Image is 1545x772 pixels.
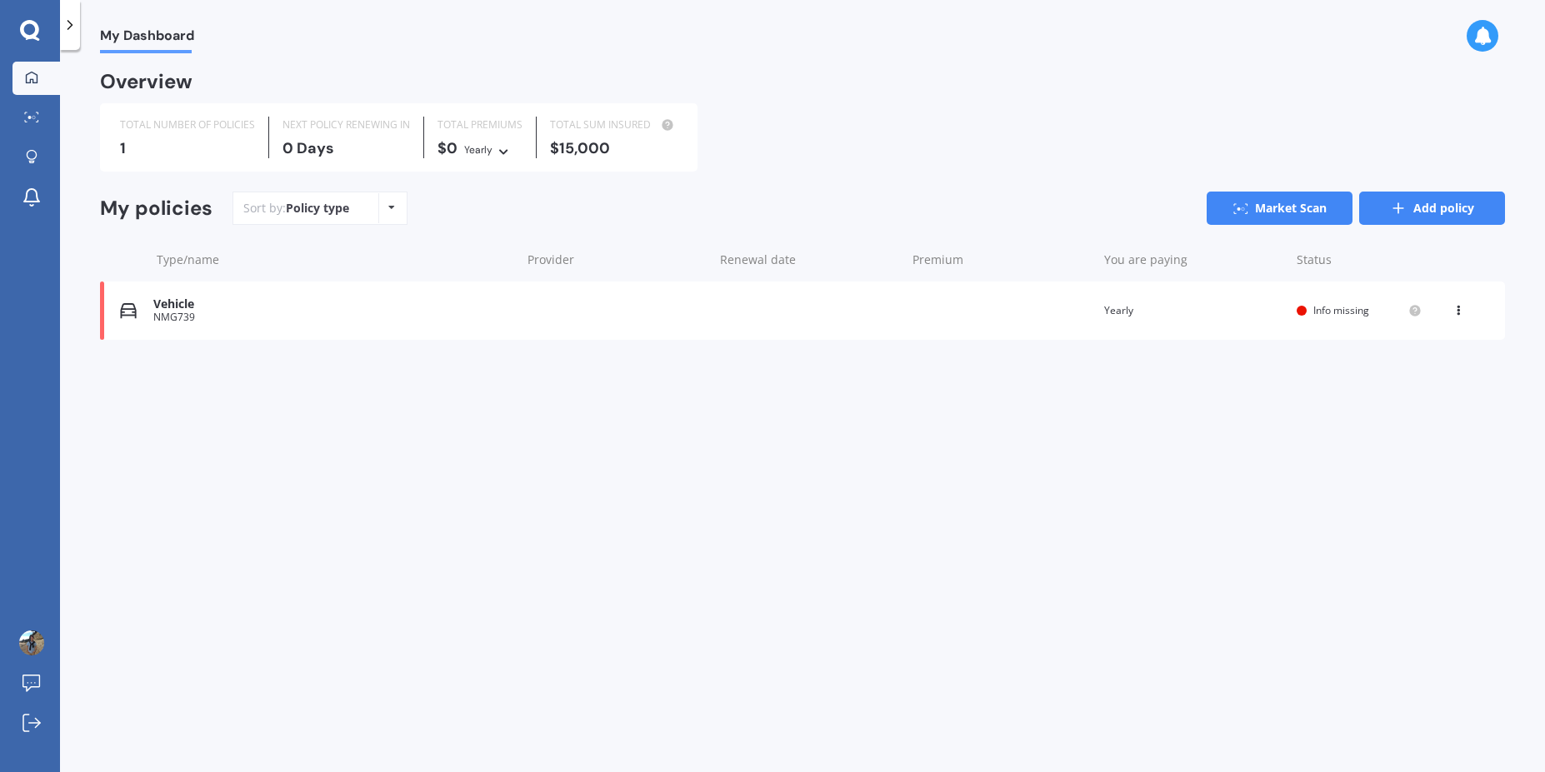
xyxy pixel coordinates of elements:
[437,117,522,133] div: TOTAL PREMIUMS
[19,630,44,655] img: AOh14GgehBkoGWnT8VMKOb6BQ41TQmCGMPQ6sAIyyjnUWA=s96-c
[1207,192,1352,225] a: Market Scan
[550,117,677,133] div: TOTAL SUM INSURED
[912,252,1092,268] div: Premium
[100,73,192,90] div: Overview
[286,200,349,217] div: Policy type
[550,140,677,157] div: $15,000
[153,311,512,323] div: NMG739
[120,140,255,157] div: 1
[1359,192,1505,225] a: Add policy
[437,140,522,158] div: $0
[282,140,410,157] div: 0 Days
[527,252,707,268] div: Provider
[720,252,899,268] div: Renewal date
[282,117,410,133] div: NEXT POLICY RENEWING IN
[153,297,512,311] div: Vehicle
[157,252,514,268] div: Type/name
[100,197,212,221] div: My policies
[1297,252,1422,268] div: Status
[100,27,194,50] span: My Dashboard
[120,117,255,133] div: TOTAL NUMBER OF POLICIES
[1104,252,1283,268] div: You are paying
[120,302,137,319] img: Vehicle
[464,142,492,158] div: Yearly
[1104,302,1283,319] div: Yearly
[1313,303,1369,317] span: Info missing
[243,200,349,217] div: Sort by:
